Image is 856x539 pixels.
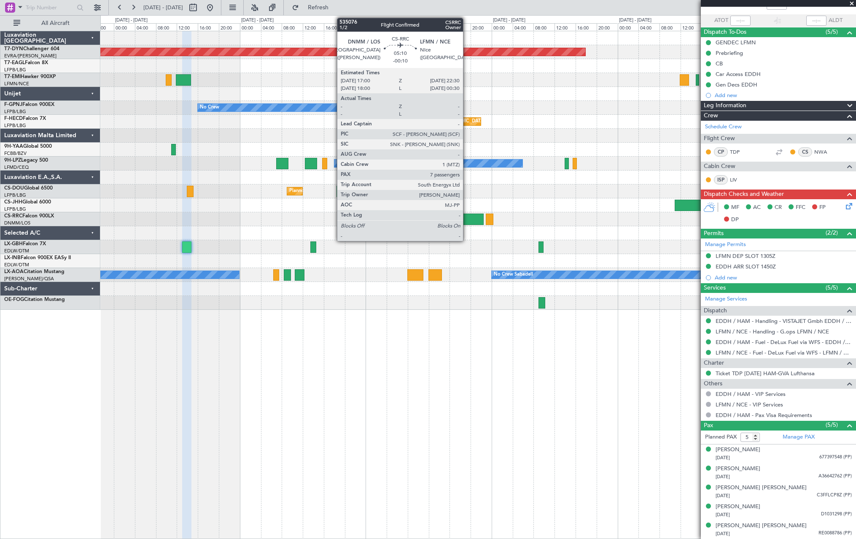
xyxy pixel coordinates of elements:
[4,74,56,79] a: T7-EMIHawker 900XP
[177,23,198,31] div: 12:00
[716,484,807,492] div: [PERSON_NAME] [PERSON_NAME]
[716,317,852,325] a: EDDH / HAM - Handling - VISTAJET Gmbh EDDH / HAM
[716,412,812,419] a: EDDH / HAM - Pax Visa Requirements
[819,203,826,212] span: FP
[829,16,843,25] span: ALDT
[4,206,26,212] a: LFPB/LBG
[261,23,282,31] div: 04:00
[4,220,30,226] a: DNMM/LOS
[22,20,89,26] span: All Aircraft
[4,46,59,51] a: T7-DYNChallenger 604
[4,200,51,205] a: CS-JHHGlobal 6000
[704,111,718,121] span: Crew
[336,157,356,170] div: No Crew
[241,17,274,24] div: [DATE] - [DATE]
[618,23,639,31] div: 00:00
[783,433,815,441] a: Manage PAX
[731,203,739,212] span: MF
[619,17,651,24] div: [DATE] - [DATE]
[4,255,21,260] span: LX-INB
[716,455,730,461] span: [DATE]
[704,101,746,111] span: Leg Information
[4,214,22,219] span: CS-RRC
[716,465,760,473] div: [PERSON_NAME]
[821,511,852,518] span: D1031298 (PP)
[301,5,336,11] span: Refresh
[730,176,749,184] a: LIV
[4,144,23,149] span: 9H-YAA
[4,200,22,205] span: CS-JHH
[135,23,156,31] div: 04:00
[704,421,713,431] span: Pax
[4,144,52,149] a: 9H-YAAGlobal 5000
[4,108,26,115] a: LFPB/LBG
[4,262,29,268] a: EDLW/DTM
[716,263,776,270] div: EDDH ARR SLOT 1450Z
[775,203,782,212] span: CR
[26,1,74,14] input: Trip Number
[576,23,597,31] div: 16:00
[705,295,747,303] a: Manage Services
[716,252,775,260] div: LFMN DEP SLOT 1305Z
[4,60,48,65] a: T7-EAGLFalcon 8X
[704,379,722,389] span: Others
[597,23,618,31] div: 20:00
[4,60,25,65] span: T7-EAGL
[705,241,746,249] a: Manage Permits
[704,306,727,316] span: Dispatch
[716,474,730,480] span: [DATE]
[143,4,183,11] span: [DATE] - [DATE]
[4,116,23,121] span: F-HECD
[716,401,783,408] a: LFMN / NCE - VIP Services
[4,276,54,282] a: [PERSON_NAME]/QSA
[716,390,786,398] a: EDDH / HAM - VIP Services
[4,81,29,87] a: LFMN/NCE
[796,203,805,212] span: FFC
[387,23,408,31] div: 04:00
[4,53,57,59] a: EVRA/[PERSON_NAME]
[114,23,135,31] div: 00:00
[819,454,852,461] span: 677397548 (PP)
[492,23,513,31] div: 00:00
[240,23,261,31] div: 00:00
[345,23,366,31] div: 20:00
[705,433,737,441] label: Planned PAX
[4,67,26,73] a: LFPB/LBG
[303,23,324,31] div: 12:00
[513,23,534,31] div: 04:00
[4,255,71,260] a: LX-INBFalcon 900EX EASy II
[4,248,29,254] a: EDLW/DTM
[4,46,23,51] span: T7-DYN
[408,23,429,31] div: 08:00
[704,27,746,37] span: Dispatch To-Dos
[4,122,26,129] a: LFPB/LBG
[716,81,757,88] div: Gen Decs EDDH
[471,23,492,31] div: 20:00
[730,148,749,156] a: TDP
[404,115,537,128] div: Planned Maint [GEOGRAPHIC_DATA] ([GEOGRAPHIC_DATA])
[817,492,852,499] span: C3FFLCP8Z (PP)
[93,23,114,31] div: 20:00
[450,23,471,31] div: 16:00
[716,522,807,530] div: [PERSON_NAME] [PERSON_NAME]
[4,269,24,274] span: LX-AOA
[200,101,219,114] div: No Crew
[798,147,812,157] div: CS
[814,148,833,156] a: NWA
[115,17,148,24] div: [DATE] - [DATE]
[4,241,46,246] a: LX-GBHFalcon 7X
[818,473,852,480] span: A36642762 (PP)
[4,186,53,191] a: CS-DOUGlobal 6500
[714,147,728,157] div: CP
[494,268,533,281] div: No Crew Sabadell
[716,49,743,57] div: Prebriefing
[704,283,726,293] span: Services
[367,17,399,24] div: [DATE] - [DATE]
[716,503,760,511] div: [PERSON_NAME]
[716,531,730,537] span: [DATE]
[715,274,852,281] div: Add new
[716,339,852,346] a: EDDH / HAM - Fuel - DeLux Fuel via WFS - EDDH / HAM
[716,70,761,78] div: Car Access EDDH
[714,175,728,184] div: ISP
[716,512,730,518] span: [DATE]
